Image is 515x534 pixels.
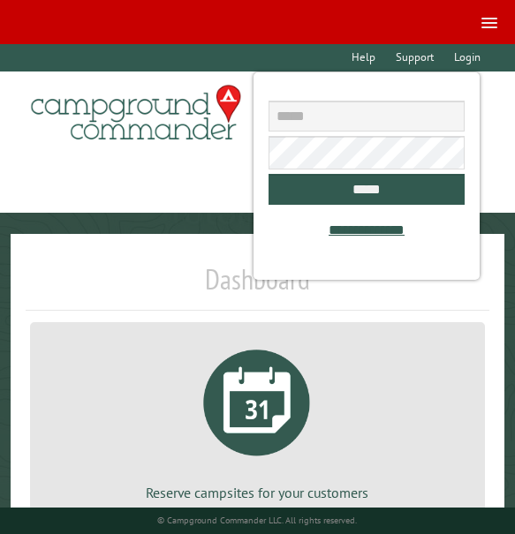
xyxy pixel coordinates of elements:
p: Reserve campsites for your customers [51,483,464,502]
a: Reserve campsites for your customers [51,336,464,502]
small: © Campground Commander LLC. All rights reserved. [157,515,357,526]
h1: Dashboard [26,262,489,311]
a: Login [446,44,489,71]
img: Campground Commander [26,79,246,147]
a: Help [343,44,383,71]
a: Support [387,44,442,71]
